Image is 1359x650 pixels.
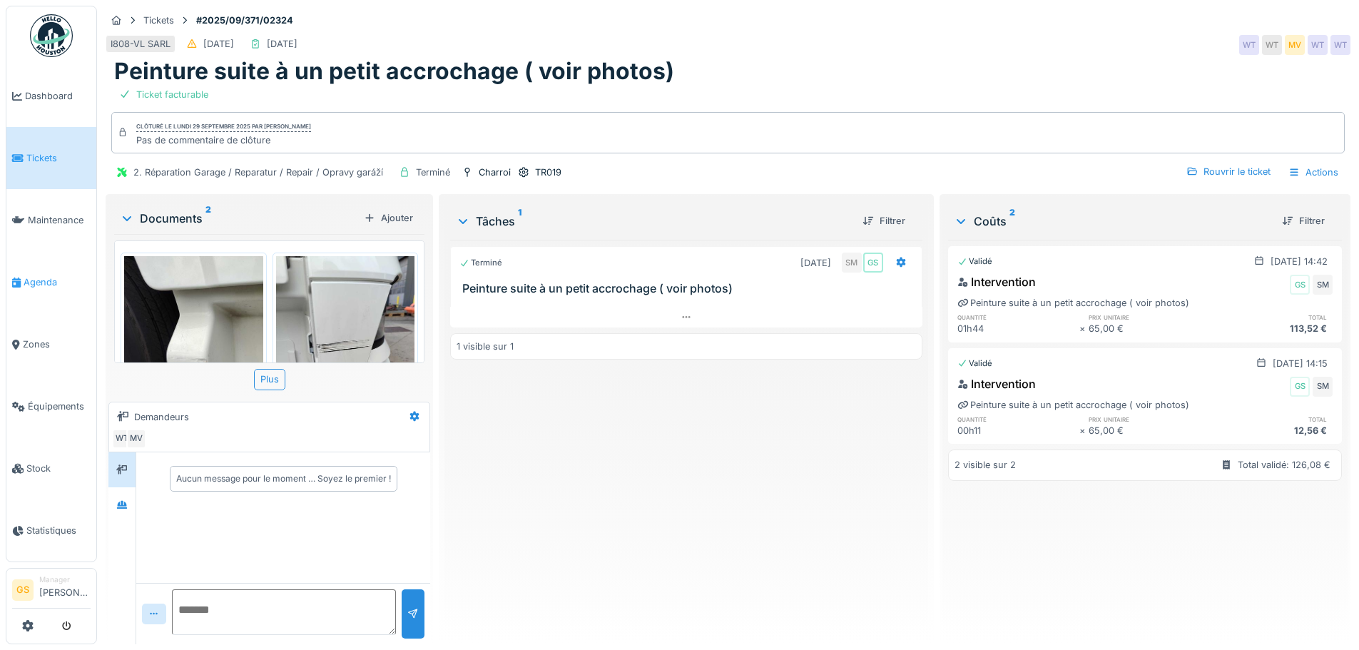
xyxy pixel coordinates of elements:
[1211,415,1333,424] h6: total
[205,210,211,227] sup: 2
[456,213,850,230] div: Tâches
[1238,458,1330,472] div: Total validé: 126,08 €
[957,398,1189,412] div: Peinture suite à un petit accrochage ( voir photos)
[39,574,91,605] li: [PERSON_NAME]
[1285,35,1305,55] div: MV
[1211,322,1333,335] div: 113,52 €
[28,400,91,413] span: Équipements
[1290,275,1310,295] div: GS
[518,213,521,230] sup: 1
[12,574,91,609] a: GS Manager[PERSON_NAME]
[1276,211,1330,230] div: Filtrer
[1239,35,1259,55] div: WT
[203,37,234,51] div: [DATE]
[143,14,174,27] div: Tickets
[457,340,514,353] div: 1 visible sur 1
[1211,313,1333,322] h6: total
[955,458,1016,472] div: 2 visible sur 2
[12,579,34,601] li: GS
[6,313,96,375] a: Zones
[1271,255,1328,268] div: [DATE] 14:42
[1079,322,1089,335] div: ×
[1262,35,1282,55] div: WT
[6,375,96,437] a: Équipements
[28,213,91,227] span: Maintenance
[276,256,415,441] img: zugnrha5y8708ply0agztiuw8r85
[416,166,450,179] div: Terminé
[957,424,1079,437] div: 00h11
[1308,35,1328,55] div: WT
[1089,424,1211,437] div: 65,00 €
[957,322,1079,335] div: 01h44
[6,127,96,189] a: Tickets
[26,524,91,537] span: Statistiques
[124,256,263,441] img: k4zzq1vc36i3p73kiwap8h653ku6
[459,257,502,269] div: Terminé
[800,256,831,270] div: [DATE]
[954,213,1271,230] div: Coûts
[1079,424,1089,437] div: ×
[24,275,91,289] span: Agenda
[1089,322,1211,335] div: 65,00 €
[1313,275,1333,295] div: SM
[136,88,208,101] div: Ticket facturable
[112,429,132,449] div: WT
[23,337,91,351] span: Zones
[134,410,189,424] div: Demandeurs
[6,499,96,562] a: Statistiques
[1009,213,1015,230] sup: 2
[133,166,383,179] div: 2. Réparation Garage / Reparatur / Repair / Opravy garáží
[857,211,911,230] div: Filtrer
[535,166,561,179] div: TR019
[136,122,311,132] div: Clôturé le lundi 29 septembre 2025 par [PERSON_NAME]
[1089,415,1211,424] h6: prix unitaire
[39,574,91,585] div: Manager
[25,89,91,103] span: Dashboard
[462,282,915,295] h3: Peinture suite à un petit accrochage ( voir photos)
[1273,357,1328,370] div: [DATE] 14:15
[6,251,96,313] a: Agenda
[1211,424,1333,437] div: 12,56 €
[957,375,1036,392] div: Intervention
[1330,35,1350,55] div: WT
[957,296,1189,310] div: Peinture suite à un petit accrochage ( voir photos)
[111,37,170,51] div: I808-VL SARL
[120,210,358,227] div: Documents
[267,37,297,51] div: [DATE]
[1290,377,1310,397] div: GS
[114,58,674,85] h1: Peinture suite à un petit accrochage ( voir photos)
[26,462,91,475] span: Stock
[6,65,96,127] a: Dashboard
[957,313,1079,322] h6: quantité
[863,253,883,273] div: GS
[176,472,391,485] div: Aucun message pour le moment … Soyez le premier !
[479,166,511,179] div: Charroi
[26,151,91,165] span: Tickets
[957,357,992,370] div: Validé
[957,273,1036,290] div: Intervention
[1313,377,1333,397] div: SM
[30,14,73,57] img: Badge_color-CXgf-gQk.svg
[358,208,419,228] div: Ajouter
[1282,162,1345,183] div: Actions
[190,14,299,27] strong: #2025/09/371/02324
[957,415,1079,424] h6: quantité
[1181,162,1276,181] div: Rouvrir le ticket
[6,437,96,499] a: Stock
[957,255,992,268] div: Validé
[842,253,862,273] div: SM
[254,369,285,390] div: Plus
[126,429,146,449] div: MV
[136,133,311,147] div: Pas de commentaire de clôture
[6,189,96,251] a: Maintenance
[1089,313,1211,322] h6: prix unitaire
